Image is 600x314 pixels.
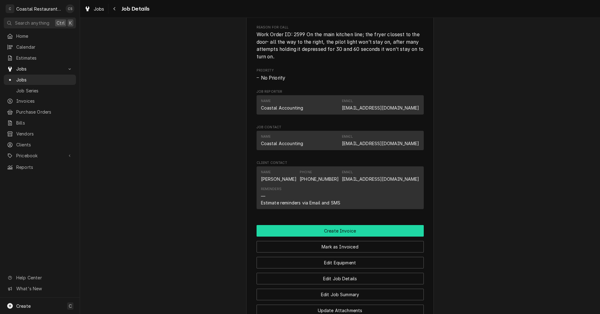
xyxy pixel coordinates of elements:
div: Button Group Row [257,284,424,300]
div: Button Group Row [257,268,424,284]
span: Reports [16,164,73,170]
span: Bills [16,120,73,126]
span: Job Series [16,87,73,94]
a: Bills [4,118,76,128]
button: Search anythingCtrlK [4,17,76,28]
div: Button Group Row [257,253,424,268]
div: Job Contact List [257,131,424,153]
div: Name [261,134,271,139]
div: Reason For Call [257,25,424,61]
a: [PHONE_NUMBER] [300,176,339,182]
div: Button Group Row [257,237,424,253]
span: Help Center [16,274,72,281]
span: Reason For Call [257,25,424,30]
span: Create [16,303,31,309]
span: Home [16,33,73,39]
span: Reason For Call [257,31,424,61]
div: Client Contact [257,160,424,212]
button: Navigate back [110,4,120,14]
span: Jobs [16,66,63,72]
a: Estimates [4,53,76,63]
a: Vendors [4,129,76,139]
a: Go to Help Center [4,272,76,283]
span: Jobs [94,6,104,12]
button: Create Invoice [257,225,424,237]
div: Email [342,99,419,111]
span: Work Order ID: 2599 On the main kitchen line; the fryer closest to the door- all the way to the r... [257,32,425,60]
div: [PERSON_NAME] [261,176,297,182]
a: Go to Jobs [4,64,76,74]
div: No Priority [257,74,424,82]
div: Email [342,99,353,104]
a: Purchase Orders [4,107,76,117]
div: Contact [257,131,424,150]
div: Email [342,134,419,147]
span: Pricebook [16,152,63,159]
div: Coastal Restaurant Repair [16,6,62,12]
div: Name [261,99,271,104]
div: — [261,193,265,199]
div: Email [342,170,353,175]
div: Name [261,170,271,175]
div: Chris Sockriter's Avatar [66,4,74,13]
div: Button Group Row [257,225,424,237]
div: Estimate reminders via Email and SMS [261,199,341,206]
div: CS [66,4,74,13]
a: Home [4,31,76,41]
a: [EMAIL_ADDRESS][DOMAIN_NAME] [342,176,419,182]
span: Job Details [120,5,150,13]
div: Reminders [261,187,282,192]
span: Purchase Orders [16,109,73,115]
div: Contact [257,166,424,209]
div: Job Contact [257,125,424,153]
div: Name [261,170,297,182]
span: Vendors [16,130,73,137]
a: Jobs [82,4,107,14]
button: Edit Job Details [257,273,424,284]
a: Clients [4,140,76,150]
div: Reminders [261,187,341,206]
div: Phone [300,170,339,182]
span: Client Contact [257,160,424,165]
div: Email [342,134,353,139]
div: Job Reporter [257,89,424,117]
a: Jobs [4,75,76,85]
div: C [6,4,14,13]
a: Go to What's New [4,283,76,294]
a: Invoices [4,96,76,106]
span: Clients [16,141,73,148]
span: Calendar [16,44,73,50]
span: Search anything [15,20,49,26]
div: Job Reporter List [257,95,424,117]
div: Coastal Accounting [261,140,303,147]
div: Name [261,99,303,111]
div: Coastal Accounting [261,105,303,111]
span: C [69,303,72,309]
div: Email [342,170,419,182]
button: Mark as Invoiced [257,241,424,253]
div: Name [261,134,303,147]
span: K [69,20,72,26]
div: Contact [257,95,424,114]
a: Calendar [4,42,76,52]
span: Job Contact [257,125,424,130]
a: Reports [4,162,76,172]
span: Job Reporter [257,89,424,94]
a: [EMAIL_ADDRESS][DOMAIN_NAME] [342,141,419,146]
span: Ctrl [57,20,65,26]
span: Priority [257,74,424,82]
button: Edit Job Summary [257,289,424,300]
a: Job Series [4,86,76,96]
span: Priority [257,68,424,73]
span: Jobs [16,76,73,83]
div: Phone [300,170,312,175]
a: [EMAIL_ADDRESS][DOMAIN_NAME] [342,105,419,110]
span: What's New [16,285,72,292]
span: Invoices [16,98,73,104]
span: Estimates [16,55,73,61]
div: Client Contact List [257,166,424,212]
a: Go to Pricebook [4,150,76,161]
div: Priority [257,68,424,81]
button: Edit Equipment [257,257,424,268]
